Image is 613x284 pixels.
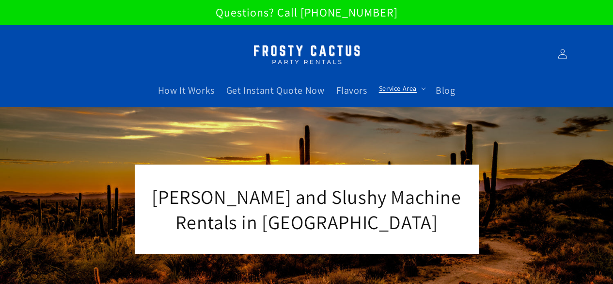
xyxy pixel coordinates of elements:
[373,78,430,99] summary: Service Area
[158,84,215,97] span: How It Works
[336,84,367,97] span: Flavors
[436,84,455,97] span: Blog
[152,184,461,234] span: [PERSON_NAME] and Slushy Machine Rentals in [GEOGRAPHIC_DATA]
[152,78,220,102] a: How It Works
[246,39,367,69] img: Margarita Machine Rental in Scottsdale, Phoenix, Tempe, Chandler, Gilbert, Mesa and Maricopa
[430,78,461,102] a: Blog
[330,78,373,102] a: Flavors
[220,78,330,102] a: Get Instant Quote Now
[226,84,325,97] span: Get Instant Quote Now
[379,84,417,93] span: Service Area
